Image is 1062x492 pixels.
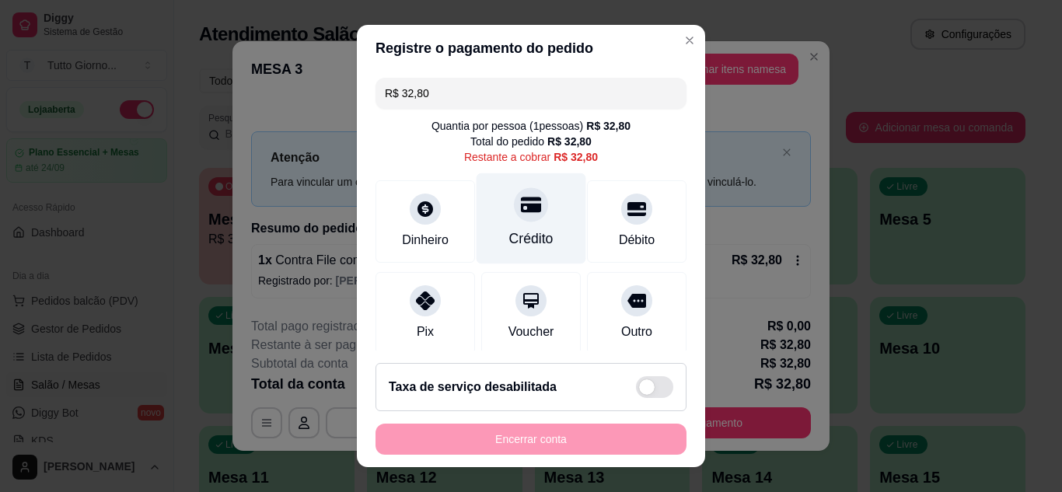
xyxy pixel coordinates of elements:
[470,134,592,149] div: Total do pedido
[677,28,702,53] button: Close
[357,25,705,72] header: Registre o pagamento do pedido
[547,134,592,149] div: R$ 32,80
[554,149,598,165] div: R$ 32,80
[586,118,631,134] div: R$ 32,80
[464,149,598,165] div: Restante a cobrar
[389,378,557,396] h2: Taxa de serviço desabilitada
[509,229,554,249] div: Crédito
[431,118,631,134] div: Quantia por pessoa ( 1 pessoas)
[417,323,434,341] div: Pix
[621,323,652,341] div: Outro
[402,231,449,249] div: Dinheiro
[508,323,554,341] div: Voucher
[385,78,677,109] input: Ex.: hambúrguer de cordeiro
[619,231,655,249] div: Débito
